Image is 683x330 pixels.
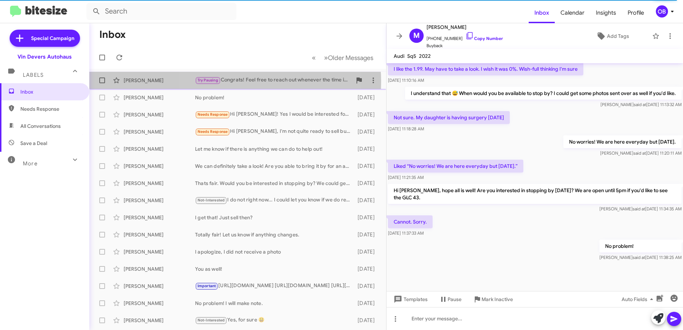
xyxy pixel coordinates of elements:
[308,50,378,65] nav: Page navigation example
[20,105,81,112] span: Needs Response
[433,293,467,306] button: Pause
[195,94,354,101] div: No problem!
[198,129,228,134] span: Needs Response
[20,122,61,130] span: All Conversations
[392,293,428,306] span: Templates
[198,284,216,288] span: Important
[195,214,354,221] div: I get that! Just sell then?
[198,318,225,322] span: Not-Interested
[555,2,590,23] a: Calendar
[124,197,195,204] div: [PERSON_NAME]
[195,127,354,136] div: Hi [PERSON_NAME], I'm not quite ready to sell but just reaching out to get an idea of the value f...
[354,145,380,152] div: [DATE]
[23,160,38,167] span: More
[195,248,354,255] div: I apologize, I did not receive a photo
[448,293,462,306] span: Pause
[354,197,380,204] div: [DATE]
[419,53,431,59] span: 2022
[124,248,195,255] div: [PERSON_NAME]
[195,316,354,324] div: Yes, for sure 😃
[600,150,682,156] span: [PERSON_NAME] [DATE] 11:20:11 AM
[467,293,519,306] button: Mark Inactive
[195,300,354,307] div: No problem! I will make note.
[607,30,629,42] span: Add Tags
[622,2,650,23] a: Profile
[124,282,195,290] div: [PERSON_NAME]
[599,240,682,252] p: No problem!
[354,231,380,238] div: [DATE]
[18,53,72,60] div: Vin Devers Autohaus
[482,293,513,306] span: Mark Inactive
[195,282,354,290] div: [URL][DOMAIN_NAME] [URL][DOMAIN_NAME] [URL][DOMAIN_NAME]
[198,78,218,82] span: Try Pausing
[312,53,316,62] span: «
[195,162,354,170] div: We can definitely take a look! Are you able to bring it by for an appraisal?
[388,230,424,236] span: [DATE] 11:37:33 AM
[633,206,645,211] span: said at
[354,300,380,307] div: [DATE]
[124,145,195,152] div: [PERSON_NAME]
[633,150,646,156] span: said at
[124,180,195,187] div: [PERSON_NAME]
[124,111,195,118] div: [PERSON_NAME]
[354,265,380,272] div: [DATE]
[394,53,404,59] span: Audi
[308,50,320,65] button: Previous
[328,54,373,62] span: Older Messages
[354,128,380,135] div: [DATE]
[354,282,380,290] div: [DATE]
[198,198,225,202] span: Not-Interested
[195,110,354,119] div: Hi [PERSON_NAME]! Yes I would be interested for the right price as I do love the car and have had...
[354,94,380,101] div: [DATE]
[427,31,503,42] span: [PHONE_NUMBER]
[529,2,555,23] a: Inbox
[10,30,80,47] a: Special Campaign
[354,180,380,187] div: [DATE]
[600,102,682,107] span: [PERSON_NAME] [DATE] 11:13:32 AM
[195,76,352,84] div: Congrats! Feel free to reach out whenever the time is right.
[23,72,44,78] span: Labels
[195,180,354,187] div: Thats fair. Would you be interested in stopping by? We could get an appraisal on your GLC and sho...
[31,35,74,42] span: Special Campaign
[599,255,682,260] span: [PERSON_NAME] [DATE] 11:38:25 AM
[124,317,195,324] div: [PERSON_NAME]
[656,5,668,17] div: OB
[195,265,354,272] div: You as well!
[124,128,195,135] div: [PERSON_NAME]
[20,140,47,147] span: Save a Deal
[99,29,126,40] h1: Inbox
[86,3,236,20] input: Search
[354,248,380,255] div: [DATE]
[387,293,433,306] button: Templates
[622,293,656,306] span: Auto Fields
[124,300,195,307] div: [PERSON_NAME]
[388,184,682,204] p: Hi [PERSON_NAME], hope all is well! Are you interested in stopping by [DATE]? We are open until 5...
[198,112,228,117] span: Needs Response
[124,162,195,170] div: [PERSON_NAME]
[388,111,510,124] p: Not sure. My daughter is having surgery [DATE]
[195,145,354,152] div: Let me know if there is anything we can do to help out!
[354,162,380,170] div: [DATE]
[195,196,354,204] div: I do not right now... I could let you know if we do receive one?
[388,62,583,75] p: I like the 1.99. May have to take a look. I wish it was 0%. Wish-full thinking I'm sure
[124,231,195,238] div: [PERSON_NAME]
[124,265,195,272] div: [PERSON_NAME]
[405,87,682,100] p: I understand that 😅 When would you be available to stop by? I could get some photos sent over as ...
[388,126,424,131] span: [DATE] 11:18:28 AM
[354,214,380,221] div: [DATE]
[590,2,622,23] a: Insights
[388,215,433,228] p: Cannot. Sorry.
[616,293,662,306] button: Auto Fields
[563,135,682,148] p: No worries! We are here everyday but [DATE].
[388,77,424,83] span: [DATE] 11:10:16 AM
[354,111,380,118] div: [DATE]
[650,5,675,17] button: OB
[633,255,645,260] span: said at
[124,94,195,101] div: [PERSON_NAME]
[388,175,424,180] span: [DATE] 11:21:35 AM
[195,231,354,238] div: Totally fair! Let us know if anything changes.
[634,102,646,107] span: said at
[320,50,378,65] button: Next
